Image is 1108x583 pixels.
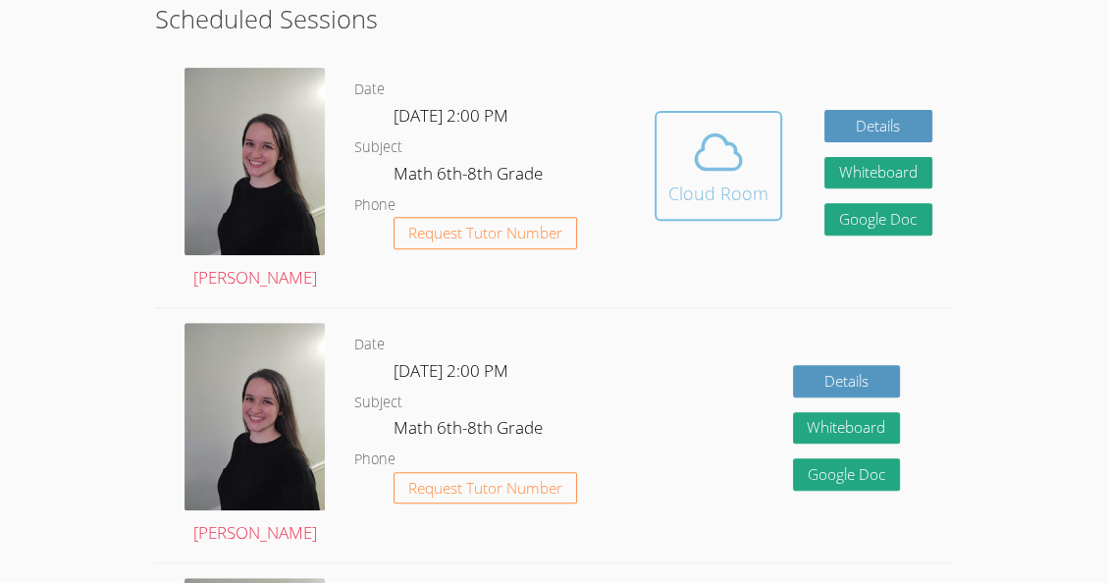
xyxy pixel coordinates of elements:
span: Request Tutor Number [408,481,562,496]
a: [PERSON_NAME] [185,323,325,548]
dt: Subject [354,391,402,415]
span: [DATE] 2:00 PM [394,104,508,127]
dd: Math 6th-8th Grade [394,414,547,448]
button: Cloud Room [655,111,782,221]
dd: Math 6th-8th Grade [394,160,547,193]
dt: Subject [354,135,402,160]
span: Request Tutor Number [408,226,562,240]
a: Details [793,365,901,397]
button: Whiteboard [793,412,901,445]
a: Details [824,110,932,142]
dt: Phone [354,193,396,218]
img: avatar.png [185,68,325,255]
dt: Date [354,78,385,102]
button: Request Tutor Number [394,217,577,249]
a: Google Doc [793,458,901,491]
span: [DATE] 2:00 PM [394,359,508,382]
dt: Phone [354,448,396,472]
dt: Date [354,333,385,357]
button: Request Tutor Number [394,472,577,504]
button: Whiteboard [824,157,932,189]
img: avatar.png [185,323,325,510]
a: [PERSON_NAME] [185,68,325,292]
a: Google Doc [824,203,932,236]
div: Cloud Room [668,180,768,207]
